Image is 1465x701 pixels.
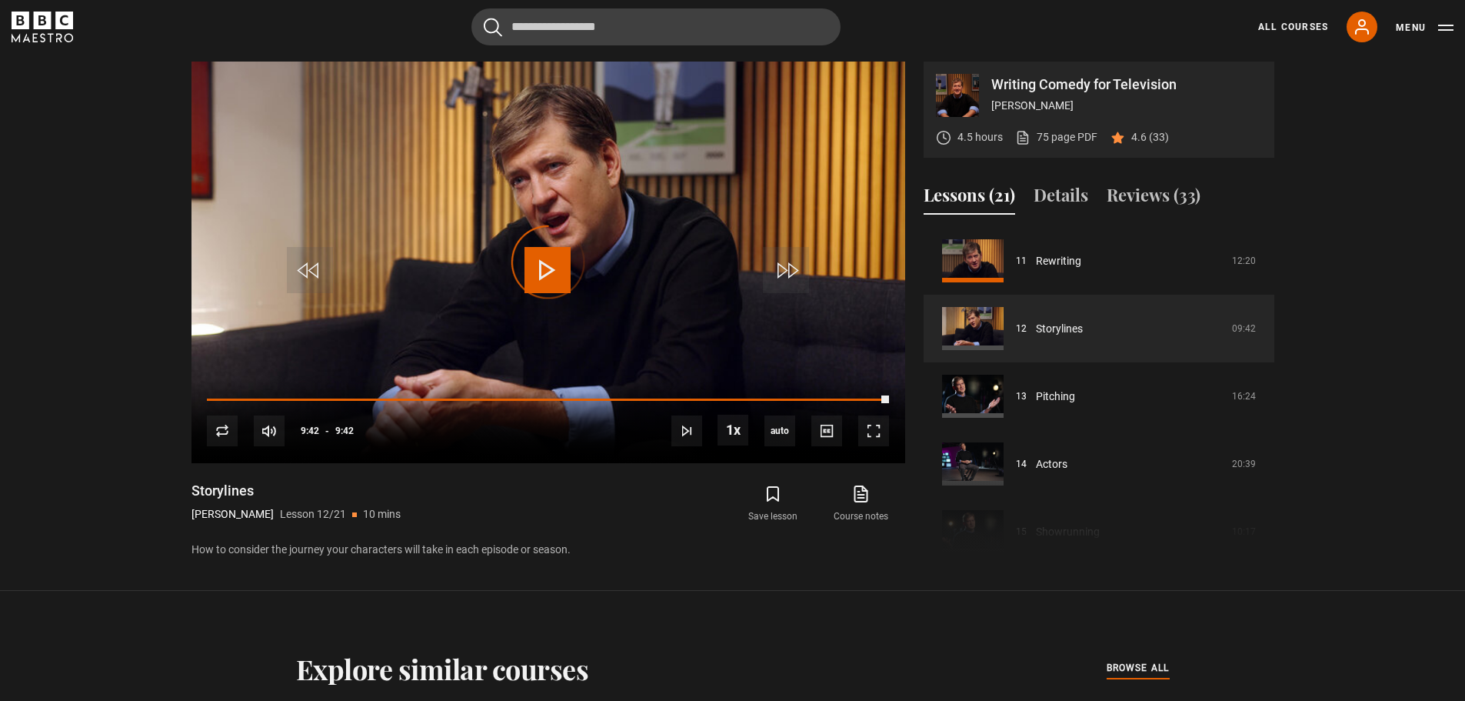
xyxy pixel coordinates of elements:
[471,8,841,45] input: Search
[1107,660,1170,676] span: browse all
[1036,321,1083,337] a: Storylines
[296,653,589,685] h2: Explore similar courses
[817,482,904,526] a: Course notes
[207,399,888,402] div: Progress Bar
[191,542,905,558] p: How to consider the journey your characters will take in each episode or season.
[1107,182,1200,215] button: Reviews (33)
[1036,456,1067,472] a: Actors
[729,482,817,526] button: Save lesson
[1107,660,1170,677] a: browse all
[12,12,73,42] svg: BBC Maestro
[1131,129,1169,145] p: 4.6 (33)
[924,182,1015,215] button: Lessons (21)
[335,417,354,445] span: 9:42
[191,482,401,500] h1: Storylines
[1036,389,1075,405] a: Pitching
[957,129,1003,145] p: 4.5 hours
[1015,129,1097,145] a: 75 page PDF
[207,416,238,446] button: Replay
[1258,20,1328,34] a: All Courses
[718,415,748,446] button: Playback Rate
[363,506,401,522] p: 10 mins
[1034,182,1088,215] button: Details
[254,416,285,446] button: Mute
[191,62,905,463] video-js: Video Player
[764,416,795,446] span: auto
[991,78,1262,92] p: Writing Comedy for Television
[991,98,1262,114] p: [PERSON_NAME]
[1396,20,1453,35] button: Toggle navigation
[325,426,329,436] span: -
[484,18,502,37] button: Submit the search query
[301,417,319,445] span: 9:42
[280,506,346,522] p: Lesson 12/21
[764,416,795,446] div: Current quality: 1080p
[1036,253,1081,269] a: Rewriting
[811,416,842,446] button: Captions
[671,416,702,446] button: Next Lesson
[191,506,274,522] p: [PERSON_NAME]
[858,416,889,446] button: Fullscreen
